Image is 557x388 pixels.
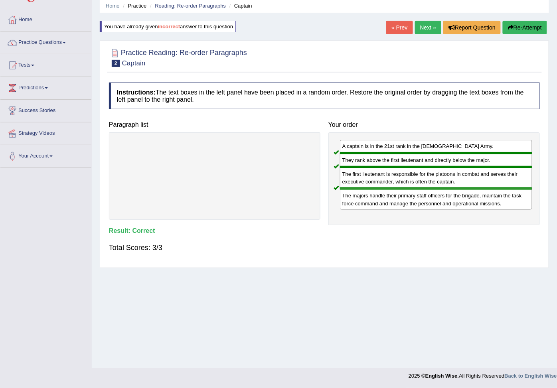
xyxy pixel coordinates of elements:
[117,89,156,96] b: Instructions:
[0,122,91,142] a: Strategy Videos
[340,153,532,167] div: They rank above the first lieutenant and directly below the major.
[0,9,91,29] a: Home
[0,54,91,74] a: Tests
[227,2,252,10] li: Captain
[0,77,91,97] a: Predictions
[158,24,180,30] b: incorrect
[0,32,91,51] a: Practice Questions
[109,47,247,67] h2: Practice Reading: Re-order Paragraphs
[109,83,540,109] h4: The text boxes in the left panel have been placed in a random order. Restore the original order b...
[0,145,91,165] a: Your Account
[505,373,557,379] a: Back to English Wise
[109,121,320,128] h4: Paragraph list
[155,3,226,9] a: Reading: Re-order Paragraphs
[109,238,540,257] div: Total Scores: 3/3
[109,227,540,234] h4: Result:
[112,60,120,67] span: 2
[386,21,413,34] a: « Prev
[503,21,547,34] button: Re-Attempt
[106,3,120,9] a: Home
[328,121,540,128] h4: Your order
[415,21,441,34] a: Next »
[340,167,532,189] div: The first lieutenant is responsible for the platoons in combat and serves their executive command...
[100,21,236,32] div: You have already given answer to this question
[0,100,91,120] a: Success Stories
[121,2,146,10] li: Practice
[443,21,501,34] button: Report Question
[409,368,557,380] div: 2025 © All Rights Reserved
[122,59,146,67] small: Captain
[425,373,459,379] strong: English Wise.
[340,140,532,153] div: A captain is in the 21st rank in the [DEMOGRAPHIC_DATA] Army.
[340,189,532,209] div: The majors handle their primary staff officers for the brigade, maintain the task force command a...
